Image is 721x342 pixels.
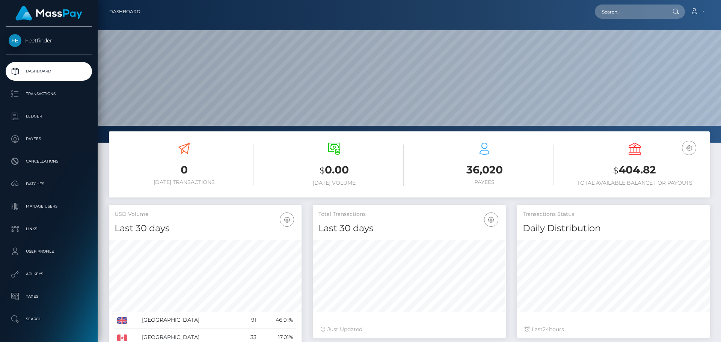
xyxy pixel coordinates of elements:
a: Taxes [6,287,92,306]
p: Manage Users [9,201,89,212]
a: Dashboard [109,4,140,20]
h6: Total Available Balance for Payouts [565,180,704,186]
a: Manage Users [6,197,92,216]
h6: Payees [415,179,554,185]
h5: USD Volume [115,211,296,218]
p: Transactions [9,88,89,99]
img: MassPay Logo [15,6,82,21]
td: [GEOGRAPHIC_DATA] [139,312,241,329]
a: Batches [6,175,92,193]
a: User Profile [6,242,92,261]
h5: Transactions Status [523,211,704,218]
img: Feetfinder [9,34,21,47]
a: Cancellations [6,152,92,171]
img: GB.png [117,317,127,324]
div: Last hours [525,325,702,333]
p: User Profile [9,246,89,257]
p: Batches [9,178,89,190]
p: Ledger [9,111,89,122]
a: Transactions [6,84,92,103]
h3: 0.00 [265,163,404,178]
a: Search [6,310,92,328]
a: Dashboard [6,62,92,81]
h4: Last 30 days [115,222,296,235]
p: API Keys [9,268,89,280]
a: API Keys [6,265,92,283]
h4: Daily Distribution [523,222,704,235]
a: Payees [6,130,92,148]
input: Search... [595,5,665,19]
p: Links [9,223,89,235]
a: Ledger [6,107,92,126]
h6: [DATE] Volume [265,180,404,186]
span: Feetfinder [6,37,92,44]
td: 91 [241,312,259,329]
h4: Last 30 days [318,222,500,235]
h5: Total Transactions [318,211,500,218]
h3: 0 [115,163,253,177]
a: Links [6,220,92,238]
p: Search [9,313,89,325]
td: 46.91% [259,312,296,329]
h3: 404.82 [565,163,704,178]
p: Taxes [9,291,89,302]
p: Dashboard [9,66,89,77]
span: 24 [543,326,549,333]
p: Payees [9,133,89,145]
h6: [DATE] Transactions [115,179,253,185]
div: Just Updated [320,325,498,333]
h3: 36,020 [415,163,554,177]
small: $ [320,165,325,176]
img: CA.png [117,334,127,341]
small: $ [613,165,618,176]
p: Cancellations [9,156,89,167]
